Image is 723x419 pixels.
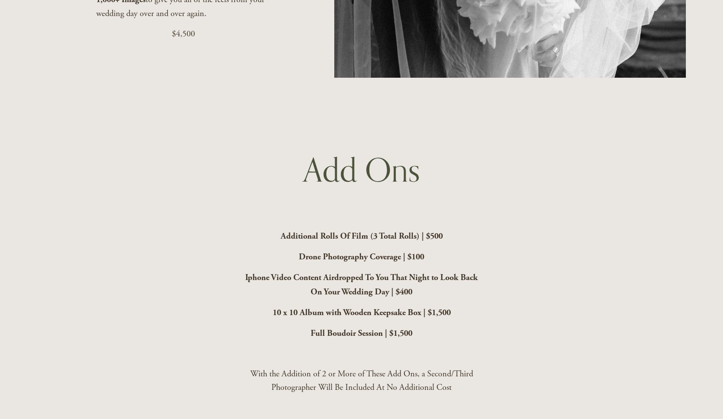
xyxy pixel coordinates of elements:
p: With the Addition of 2 or More of These Add Ons, a Second/Third Photographer Will Be Included At ... [245,367,478,395]
strong: Full Boudoir Session | $1,500 [311,328,412,338]
strong: Drone Photography Coverage | $100 [299,252,424,262]
strong: 10 x 10 Album with Wooden Keepsake Box | $1,500 [273,307,451,318]
strong: Additional Rolls Of Film (3 Total Rolls) | $500 [281,231,443,241]
h1: Add Ons [67,150,656,190]
strong: Iphone Video Content Airdropped To You That Night to Look Back On Your Wedding Day | $400 [245,272,480,297]
p: $4,500 [96,27,270,41]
